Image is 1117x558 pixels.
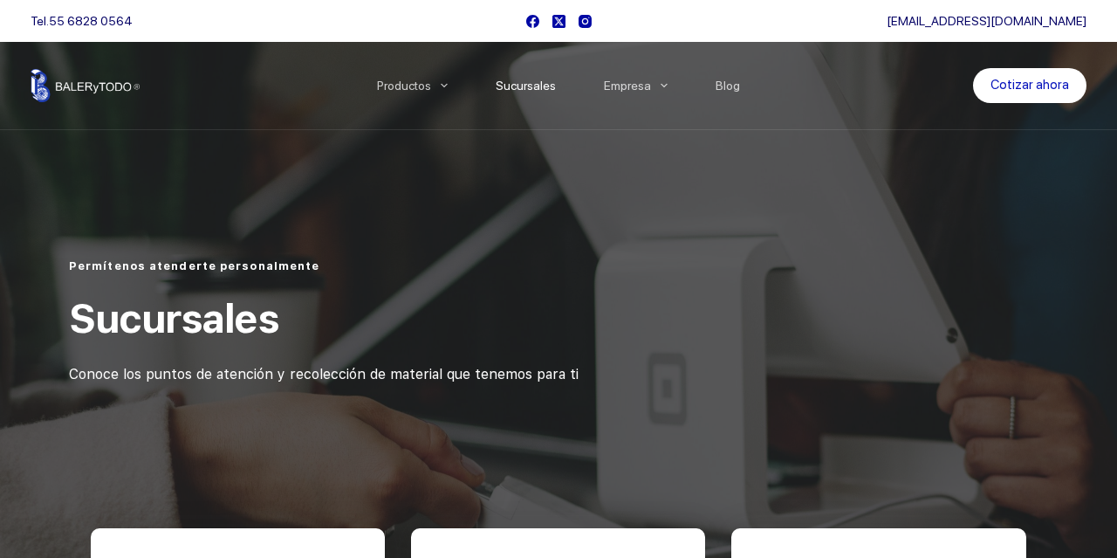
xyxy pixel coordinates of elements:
span: Tel. [31,14,133,28]
a: 55 6828 0564 [49,14,133,28]
span: Sucursales [69,294,278,342]
a: Facebook [526,15,539,28]
span: Conoce los puntos de atención y recolección de material que tenemos para ti [69,366,579,382]
a: X (Twitter) [552,15,565,28]
a: Instagram [579,15,592,28]
span: Permítenos atenderte personalmente [69,259,319,272]
a: [EMAIL_ADDRESS][DOMAIN_NAME] [887,14,1086,28]
nav: Menu Principal [353,42,764,129]
img: Balerytodo [31,69,140,102]
a: Cotizar ahora [973,68,1086,103]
